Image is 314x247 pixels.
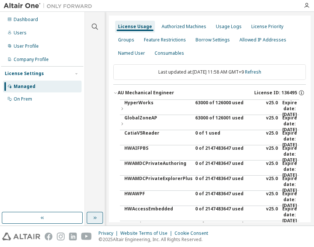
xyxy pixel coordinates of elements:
div: Named User [118,50,145,56]
div: v25.0 [266,191,278,209]
div: AU Mechanical Engineer [118,90,174,96]
div: Expire date: [DATE] [282,206,299,224]
div: v25.0 [266,100,278,118]
div: Allowed IP Addresses [239,37,286,43]
div: Website Terms of Use [120,230,175,236]
button: HWAMDCPrivateAuthoring0 of 2147483647 usedv25.0Expire date:[DATE] [124,160,299,178]
button: CatiaV5Reader0 of 1 usedv25.0Expire date:[DATE] [124,130,299,148]
div: v25.0 [266,176,278,193]
div: Consumables [155,50,184,56]
img: linkedin.svg [69,233,77,240]
img: facebook.svg [45,233,52,240]
div: Cookie Consent [175,230,213,236]
div: Company Profile [14,57,49,62]
div: Expire date: [DATE] [282,221,299,239]
div: Dashboard [14,17,38,23]
div: Expire date: [DATE] [282,191,299,209]
img: Altair One [4,2,96,10]
div: 0 of 2147483647 used [195,221,262,239]
div: v25.0 [266,206,278,224]
div: Expire date: [DATE] [282,130,299,148]
div: v25.0 [266,145,278,163]
div: Expire date: [DATE] [282,160,299,178]
div: HWAccessEmbedded [124,206,191,224]
div: v25.0 [266,160,278,178]
div: Managed [14,84,35,89]
div: 63000 of 126001 used [195,115,262,133]
button: HWAWPF0 of 2147483647 usedv25.0Expire date:[DATE] [124,191,299,209]
div: Feature Restrictions [144,37,186,43]
div: GlobalZoneAP [124,115,191,133]
img: altair_logo.svg [2,233,40,240]
div: HWActivate [124,221,191,239]
div: v25.0 [266,130,278,148]
button: HWActivate0 of 2147483647 usedv25.0Expire date:[DATE] [124,221,299,239]
div: User Profile [14,43,39,49]
span: License ID: 136495 [254,90,297,96]
div: 0 of 2147483647 used [195,191,262,209]
p: © 2025 Altair Engineering, Inc. All Rights Reserved. [99,236,213,243]
button: HyperWorks63000 of 126000 usedv25.0Expire date:[DATE] [120,100,299,118]
div: Expire date: [DATE] [282,115,299,133]
button: HWAMDCPrivateExplorerPlus0 of 2147483647 usedv25.0Expire date:[DATE] [124,176,299,193]
div: 0 of 1 used [195,130,262,148]
div: v25.0 [266,115,278,133]
div: Borrow Settings [196,37,230,43]
div: HWAIFPBS [124,145,191,163]
div: v25.0 [266,221,278,239]
a: Refresh [245,69,261,75]
div: Groups [118,37,134,43]
div: License Priority [251,24,283,30]
div: HWAMDCPrivateExplorerPlus [124,176,191,193]
div: Authorized Machines [162,24,206,30]
button: HWAIFPBS0 of 2147483647 usedv25.0Expire date:[DATE] [124,145,299,163]
div: Expire date: [DATE] [282,100,299,118]
img: instagram.svg [57,233,65,240]
button: AU Mechanical EngineerLicense ID: 136495 [113,85,306,101]
div: License Usage [118,24,152,30]
div: Expire date: [DATE] [282,145,299,163]
img: youtube.svg [81,233,92,240]
button: HWAccessEmbedded0 of 2147483647 usedv25.0Expire date:[DATE] [124,206,299,224]
div: Privacy [99,230,120,236]
button: GlobalZoneAP63000 of 126001 usedv25.0Expire date:[DATE] [120,115,299,133]
div: 0 of 2147483647 used [195,145,262,163]
div: 0 of 2147483647 used [195,160,262,178]
div: HWAMDCPrivateAuthoring [124,160,191,178]
div: 0 of 2147483647 used [195,176,262,193]
div: Usage Logs [216,24,242,30]
div: 63000 of 126000 used [195,100,262,118]
div: License Settings [5,71,44,77]
div: 0 of 2147483647 used [195,206,262,224]
div: Users [14,30,27,36]
div: Expire date: [DATE] [282,176,299,193]
div: HWAWPF [124,191,191,209]
div: Last updated at: [DATE] 11:58 AM GMT+9 [113,64,306,80]
div: HyperWorks [124,100,191,118]
div: CatiaV5Reader [124,130,191,148]
div: On Prem [14,96,32,102]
